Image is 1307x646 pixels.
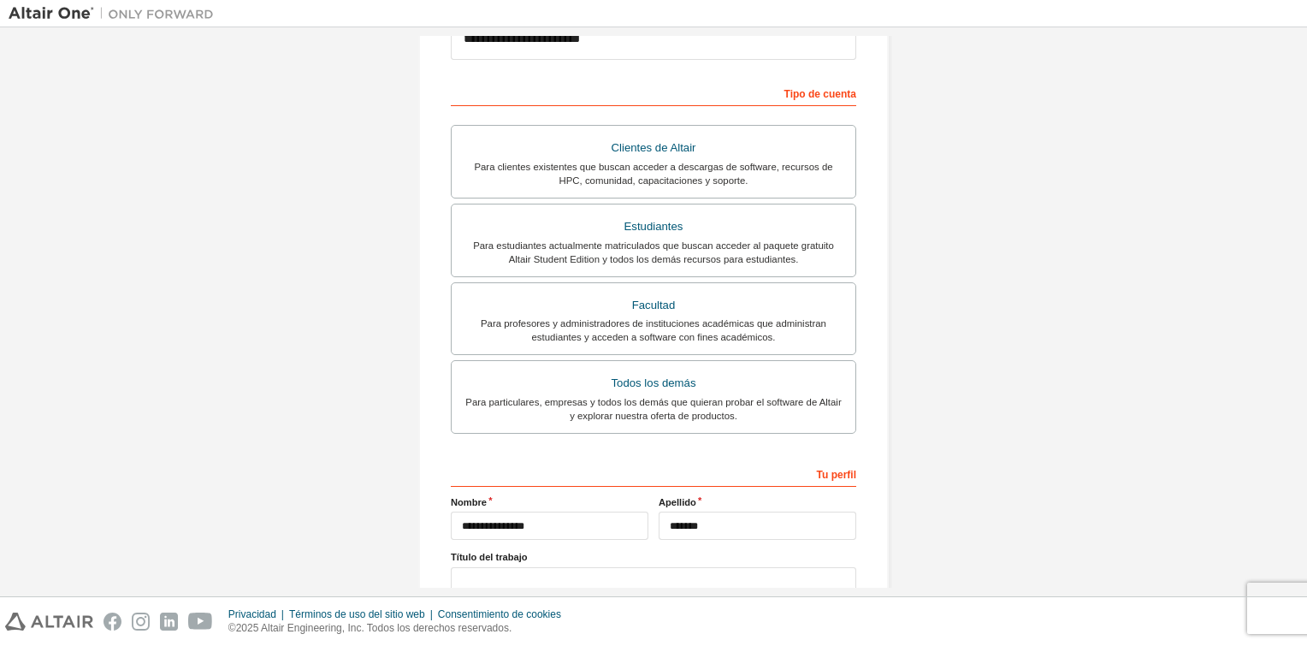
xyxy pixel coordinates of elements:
[462,317,845,344] div: Para profesores y administradores de instituciones académicas que administran estudiantes y acced...
[462,160,845,187] div: Para clientes existentes que buscan acceder a descargas de software, recursos de HPC, comunidad, ...
[236,622,512,634] font: 2025 Altair Engineering, Inc. Todos los derechos reservados.
[228,621,571,636] p: ©
[462,395,845,423] div: Para particulares, empresas y todos los demás que quieran probar el software de Altair y explorar...
[160,613,178,631] img: linkedin.svg
[462,239,845,266] div: Para estudiantes actualmente matriculados que buscan acceder al paquete gratuito Altair Student E...
[132,613,150,631] img: instagram.svg
[462,293,845,317] div: Facultad
[462,371,845,395] div: Todos los demás
[438,607,571,621] div: Consentimiento de cookies
[103,613,121,631] img: facebook.svg
[289,607,438,621] div: Términos de uso del sitio web
[228,607,289,621] div: Privacidad
[451,79,856,106] div: Tipo de cuenta
[5,613,93,631] img: altair_logo.svg
[9,5,222,22] img: Altair Uno
[462,215,845,239] div: Estudiantes
[451,550,856,564] label: Título del trabajo
[451,459,856,487] div: Tu perfil
[462,136,845,160] div: Clientes de Altair
[451,495,648,509] label: Nombre
[659,495,856,509] label: Apellido
[188,613,213,631] img: youtube.svg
